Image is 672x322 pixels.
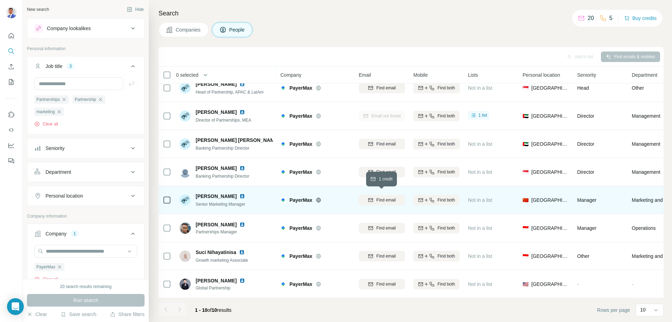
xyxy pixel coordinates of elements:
[531,253,569,260] span: [GEOGRAPHIC_DATA]
[468,253,492,259] span: Not in a list
[36,109,55,115] span: marketing
[376,281,395,287] span: Find email
[437,85,455,91] span: Find both
[280,85,286,91] img: Logo of PayerMax
[531,281,569,288] span: [GEOGRAPHIC_DATA]
[632,71,657,78] span: Department
[523,169,528,176] span: 🇸🇬
[577,113,594,119] span: Director
[27,225,144,245] button: Company1
[289,253,312,260] span: PayerMax
[468,281,492,287] span: Not in a list
[27,140,144,157] button: Seniority
[413,167,460,177] button: Find both
[239,278,245,283] img: LinkedIn logo
[468,197,492,203] span: Not in a list
[196,221,237,228] span: [PERSON_NAME]
[577,197,596,203] span: Manager
[196,165,237,172] span: [PERSON_NAME]
[376,141,395,147] span: Find email
[34,121,58,127] button: Clear all
[376,253,395,259] span: Find email
[176,71,198,78] span: 0 selected
[280,141,286,147] img: Logo of PayerMax
[280,169,286,175] img: Logo of PayerMax
[523,112,528,119] span: 🇦🇪
[180,166,191,178] img: Avatar
[159,8,664,18] h4: Search
[468,71,478,78] span: Lists
[196,193,237,200] span: [PERSON_NAME]
[632,141,660,148] span: Management
[523,281,528,288] span: 🇺🇸
[27,58,144,77] button: Job title3
[229,26,245,33] span: People
[413,251,460,261] button: Find both
[180,82,191,94] img: Avatar
[359,279,405,289] button: Find email
[196,202,245,207] span: Senior Marketing Manager
[196,146,249,151] span: Banking Partnership Director
[180,279,191,290] img: Avatar
[413,223,460,233] button: Find both
[110,311,145,318] button: Share filters
[196,81,237,88] span: [PERSON_NAME]
[196,249,236,256] span: Suci Nihayatinisa
[6,155,17,167] button: Feedback
[632,169,660,176] span: Management
[577,141,594,147] span: Director
[437,141,455,147] span: Find both
[180,110,191,122] img: Avatar
[289,169,312,176] span: PayerMax
[289,141,312,148] span: PayerMax
[45,145,64,152] div: Seniority
[531,225,569,232] span: [GEOGRAPHIC_DATA]
[280,197,286,203] img: Logo of PayerMax
[196,90,264,95] span: Head of Partnership, APAC & LatAm
[71,231,79,237] div: 1
[27,46,145,52] p: Personal information
[413,139,460,149] button: Find both
[280,71,301,78] span: Company
[359,251,405,261] button: Find email
[359,139,405,149] button: Find email
[6,45,17,57] button: Search
[196,277,237,284] span: [PERSON_NAME]
[531,84,569,91] span: [GEOGRAPHIC_DATA]
[577,225,596,231] span: Manager
[588,14,594,22] p: 20
[632,84,644,91] span: Other
[45,169,71,176] div: Department
[27,187,144,204] button: Personal location
[376,85,395,91] span: Find email
[196,174,249,179] span: Banking Partnership Director
[359,195,405,205] button: Find email
[27,213,145,219] p: Company information
[632,112,660,119] span: Management
[36,264,55,270] span: PayerMax
[6,60,17,73] button: Enrich CSV
[6,29,17,42] button: Quick start
[577,169,594,175] span: Director
[609,14,612,22] p: 5
[196,137,279,144] span: [PERSON_NAME] [PERSON_NAME]
[632,281,633,287] span: -
[6,7,17,18] img: Avatar
[640,306,646,313] p: 10
[196,258,248,263] span: Growth marketing Associate
[289,112,312,119] span: PayerMax
[7,298,24,315] div: Open Intercom Messenger
[597,307,630,314] span: Rows per page
[180,194,191,206] img: Avatar
[66,63,75,69] div: 3
[239,109,245,115] img: LinkedIn logo
[577,253,589,259] span: Other
[523,84,528,91] span: 🇸🇬
[577,71,596,78] span: Seniority
[577,281,579,287] span: -
[413,83,460,93] button: Find both
[632,225,656,232] span: Operations
[6,108,17,121] button: Use Surfe on LinkedIn
[122,4,149,15] button: Hide
[531,141,569,148] span: [GEOGRAPHIC_DATA]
